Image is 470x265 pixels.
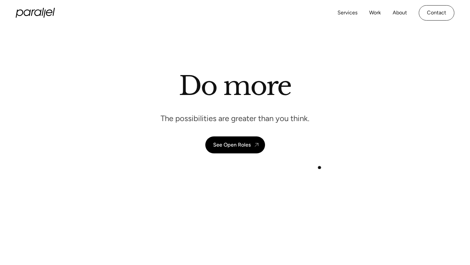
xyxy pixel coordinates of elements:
a: home [16,8,55,18]
div: See Open Roles [213,142,251,148]
a: Contact [419,5,454,21]
a: About [393,8,407,18]
h1: Do more [179,70,291,101]
a: Work [369,8,381,18]
a: Services [337,8,357,18]
p: The possibilities are greater than you think. [161,113,309,123]
a: See Open Roles [205,136,265,153]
